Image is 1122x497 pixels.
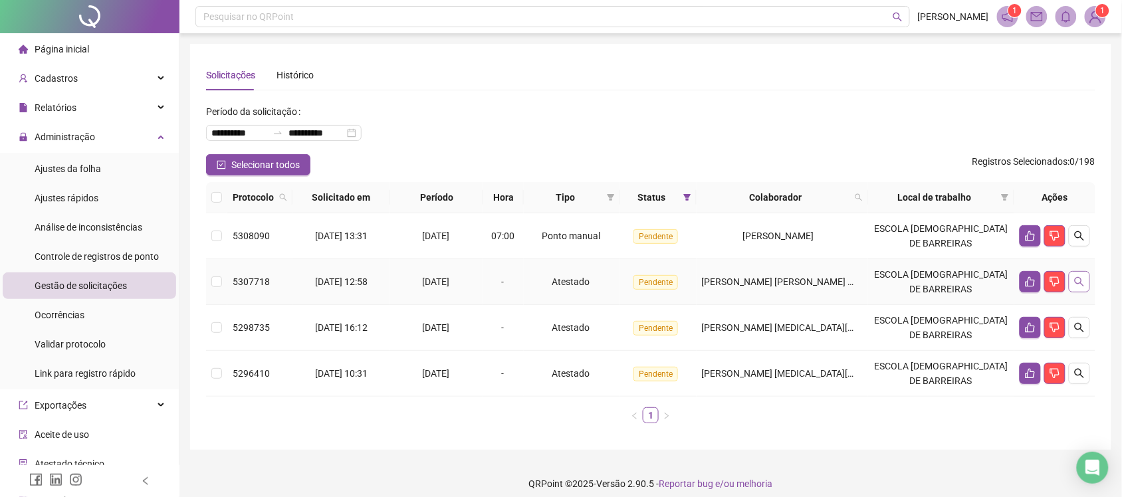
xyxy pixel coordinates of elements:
[35,44,89,54] span: Página inicial
[1050,368,1060,379] span: dislike
[1002,11,1014,23] span: notification
[1025,368,1036,379] span: like
[1008,4,1022,17] sup: 1
[422,322,449,333] span: [DATE]
[483,182,524,213] th: Hora
[19,103,28,112] span: file
[1096,4,1109,17] sup: Atualize o seu contato no menu Meus Dados
[633,321,678,336] span: Pendente
[604,187,617,207] span: filter
[1074,322,1085,333] span: search
[742,231,814,241] span: [PERSON_NAME]
[1050,231,1060,241] span: dislike
[35,222,142,233] span: Análise de inconsistências
[552,322,590,333] span: Atestado
[35,458,104,469] span: Atestado técnico
[69,473,82,486] span: instagram
[627,407,643,423] button: left
[501,368,504,379] span: -
[597,478,626,489] span: Versão
[491,231,514,241] span: 07:00
[19,401,28,410] span: export
[1025,231,1036,241] span: like
[29,473,43,486] span: facebook
[702,368,917,379] span: [PERSON_NAME] [MEDICAL_DATA][PERSON_NAME]
[702,322,917,333] span: [PERSON_NAME] [MEDICAL_DATA][PERSON_NAME]
[49,473,62,486] span: linkedin
[1074,368,1085,379] span: search
[19,459,28,468] span: solution
[625,190,678,205] span: Status
[1050,276,1060,287] span: dislike
[206,154,310,175] button: Selecionar todos
[233,231,270,241] span: 5308090
[35,368,136,379] span: Link para registro rápido
[19,74,28,83] span: user-add
[868,305,1014,351] td: ESCOLA [DEMOGRAPHIC_DATA] DE BARREIRAS
[277,187,290,207] span: search
[868,351,1014,397] td: ESCOLA [DEMOGRAPHIC_DATA] DE BARREIRAS
[1050,322,1060,333] span: dislike
[35,310,84,320] span: Ocorrências
[279,193,287,201] span: search
[501,276,504,287] span: -
[19,132,28,142] span: lock
[390,182,483,213] th: Período
[231,157,300,172] span: Selecionar todos
[659,407,675,423] li: Próxima página
[998,187,1012,207] span: filter
[855,193,863,201] span: search
[1013,6,1018,15] span: 1
[972,156,1068,167] span: Registros Selecionados
[529,190,602,205] span: Tipo
[35,132,95,142] span: Administração
[683,193,691,201] span: filter
[868,213,1014,259] td: ESCOLA [DEMOGRAPHIC_DATA] DE BARREIRAS
[659,407,675,423] button: right
[552,368,590,379] span: Atestado
[422,276,449,287] span: [DATE]
[633,275,678,290] span: Pendente
[1031,11,1043,23] span: mail
[233,368,270,379] span: 5296410
[681,187,694,207] span: filter
[141,476,150,486] span: left
[643,408,658,423] a: 1
[19,430,28,439] span: audit
[35,163,101,174] span: Ajustes da folha
[292,182,390,213] th: Solicitado em
[35,102,76,113] span: Relatórios
[607,193,615,201] span: filter
[35,251,159,262] span: Controle de registros de ponto
[542,231,600,241] span: Ponto manual
[35,429,89,440] span: Aceite de uso
[1025,322,1036,333] span: like
[1001,193,1009,201] span: filter
[893,12,903,22] span: search
[422,231,449,241] span: [DATE]
[273,128,283,138] span: swap-right
[35,400,86,411] span: Exportações
[1074,231,1085,241] span: search
[852,187,865,207] span: search
[1025,276,1036,287] span: like
[1060,11,1072,23] span: bell
[633,367,678,381] span: Pendente
[918,9,989,24] span: [PERSON_NAME]
[315,231,368,241] span: [DATE] 13:31
[19,45,28,54] span: home
[315,322,368,333] span: [DATE] 16:12
[1074,276,1085,287] span: search
[873,190,996,205] span: Local de trabalho
[273,128,283,138] span: to
[422,368,449,379] span: [DATE]
[206,68,255,82] div: Solicitações
[217,160,226,169] span: check-square
[233,322,270,333] span: 5298735
[35,280,127,291] span: Gestão de solicitações
[627,407,643,423] li: Página anterior
[35,193,98,203] span: Ajustes rápidos
[1101,6,1105,15] span: 1
[702,276,939,287] span: [PERSON_NAME] [PERSON_NAME] DOS [PERSON_NAME]
[206,101,306,122] label: Período da solicitação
